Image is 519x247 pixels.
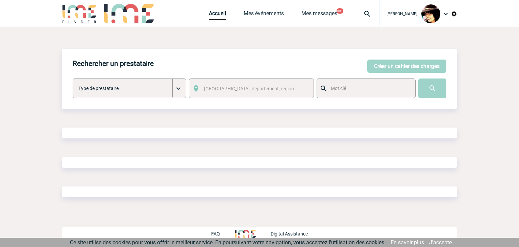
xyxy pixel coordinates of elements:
[73,60,154,68] h4: Rechercher un prestataire
[387,12,417,16] span: [PERSON_NAME]
[337,8,343,14] button: 99+
[421,4,440,23] img: 101023-0.jpg
[211,230,235,237] a: FAQ
[271,231,308,237] p: Digital Assistance
[70,239,386,246] span: Ce site utilise des cookies pour vous offrir le meilleur service. En poursuivant votre navigation...
[429,239,452,246] a: J'accepte
[209,10,226,20] a: Accueil
[418,78,446,98] input: Submit
[235,230,256,238] img: http://www.idealmeetingsevents.fr/
[244,10,284,20] a: Mes événements
[62,4,97,23] img: IME-Finder
[211,231,220,237] p: FAQ
[329,84,409,93] input: Mot clé
[204,86,298,91] span: [GEOGRAPHIC_DATA], département, région...
[301,10,337,20] a: Mes messages
[391,239,424,246] a: En savoir plus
